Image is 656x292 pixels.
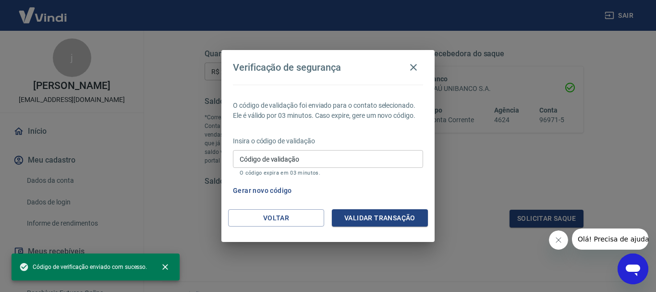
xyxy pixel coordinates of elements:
p: O código de validação foi enviado para o contato selecionado. Ele é válido por 03 minutos. Caso e... [233,101,423,121]
iframe: Mensagem da empresa [572,229,648,250]
button: close [155,256,176,278]
p: Insira o código de validação [233,136,423,146]
iframe: Fechar mensagem [549,230,568,250]
button: Gerar novo código [229,182,296,200]
button: Validar transação [332,209,428,227]
span: Olá! Precisa de ajuda? [6,7,81,14]
button: Voltar [228,209,324,227]
p: O código expira em 03 minutos. [240,170,416,176]
iframe: Botão para abrir a janela de mensagens [618,254,648,284]
h4: Verificação de segurança [233,62,341,73]
span: Código de verificação enviado com sucesso. [19,262,147,272]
